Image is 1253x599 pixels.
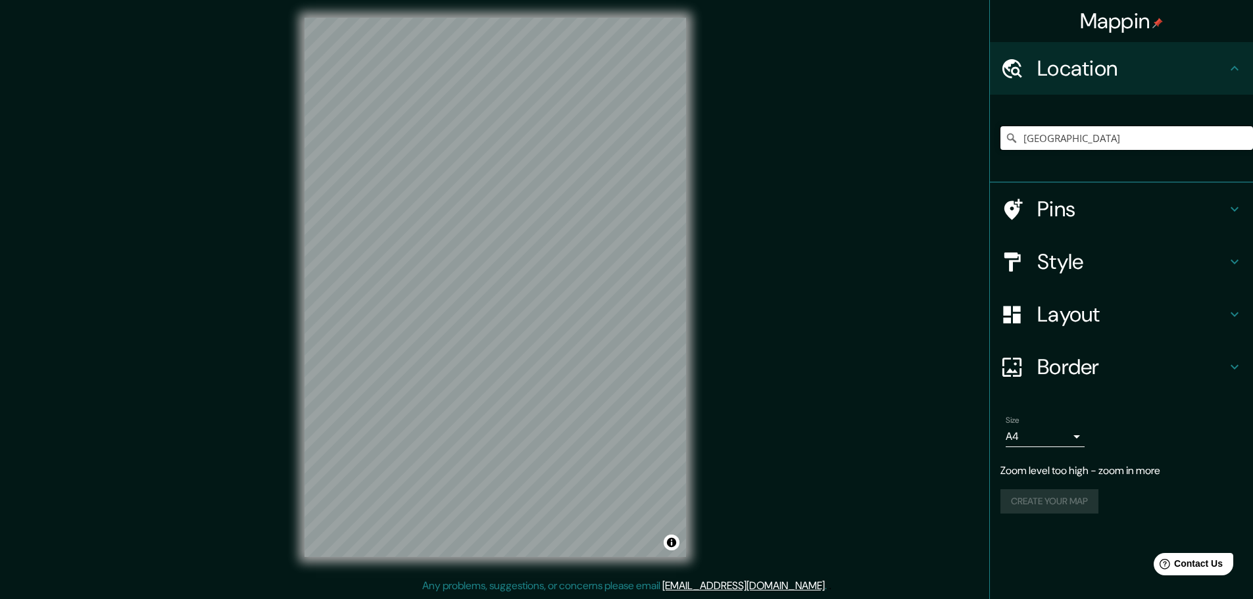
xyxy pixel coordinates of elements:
[1037,354,1227,380] h4: Border
[1000,463,1242,479] p: Zoom level too high - zoom in more
[1037,55,1227,82] h4: Location
[990,235,1253,288] div: Style
[1037,249,1227,275] h4: Style
[990,288,1253,341] div: Layout
[664,535,679,550] button: Toggle attribution
[827,578,829,594] div: .
[1000,126,1253,150] input: Pick your city or area
[1037,301,1227,327] h4: Layout
[1006,415,1020,426] label: Size
[305,18,686,557] canvas: Map
[1006,426,1085,447] div: A4
[829,578,831,594] div: .
[990,183,1253,235] div: Pins
[422,578,827,594] p: Any problems, suggestions, or concerns please email .
[1037,196,1227,222] h4: Pins
[990,42,1253,95] div: Location
[1136,548,1239,585] iframe: Help widget launcher
[1152,18,1163,28] img: pin-icon.png
[662,579,825,592] a: [EMAIL_ADDRESS][DOMAIN_NAME]
[1080,8,1164,34] h4: Mappin
[990,341,1253,393] div: Border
